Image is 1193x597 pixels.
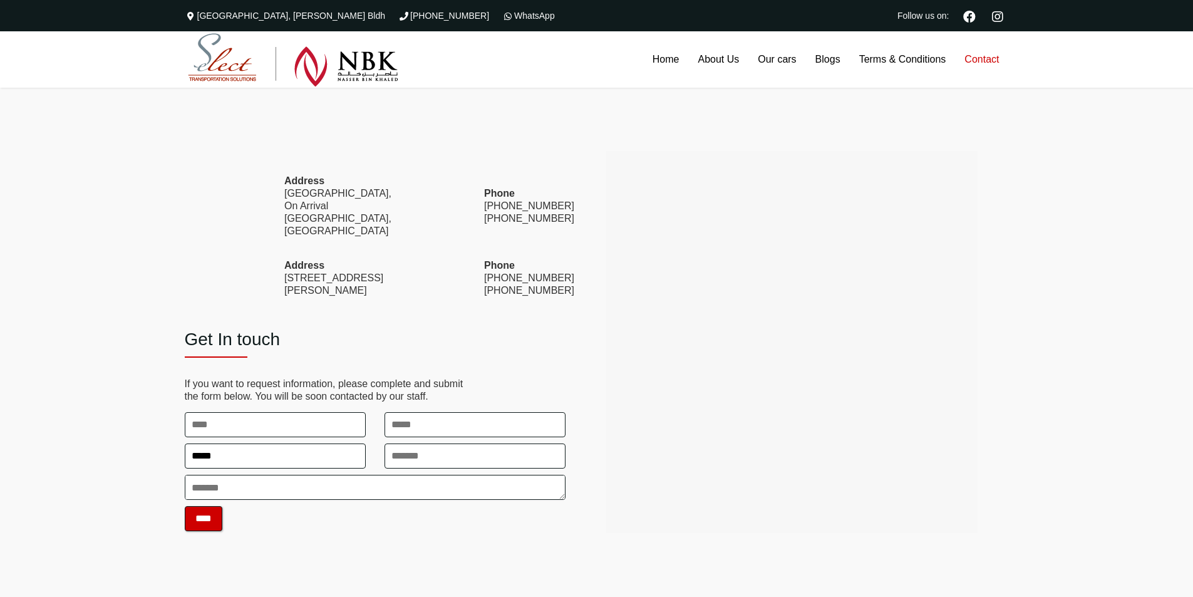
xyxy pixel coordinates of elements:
a: Home [643,31,689,88]
a: Blogs [806,31,850,88]
strong: Phone [484,260,515,271]
p: [PHONE_NUMBER] [PHONE_NUMBER] [484,187,566,225]
p: If you want to request information, please complete and submit the form below. You will be soon c... [185,378,566,403]
a: Terms & Conditions [850,31,956,88]
p: [GEOGRAPHIC_DATA], On Arrival [GEOGRAPHIC_DATA], [GEOGRAPHIC_DATA] [284,175,366,237]
p: [PHONE_NUMBER] [PHONE_NUMBER] [484,259,566,297]
img: Select Rent a Car [188,33,398,87]
a: Facebook [958,9,981,23]
a: Contact [955,31,1008,88]
h2: Get In touch [185,329,566,350]
a: Instagram [987,9,1009,23]
strong: Phone [484,188,515,199]
strong: Address [284,260,324,271]
a: [PHONE_NUMBER] [398,11,489,21]
a: About Us [688,31,748,88]
form: Contact form [185,409,566,531]
a: Our cars [748,31,805,88]
a: WhatsApp [502,11,555,21]
p: [STREET_ADDRESS][PERSON_NAME] [284,259,366,297]
strong: Address [284,175,324,186]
